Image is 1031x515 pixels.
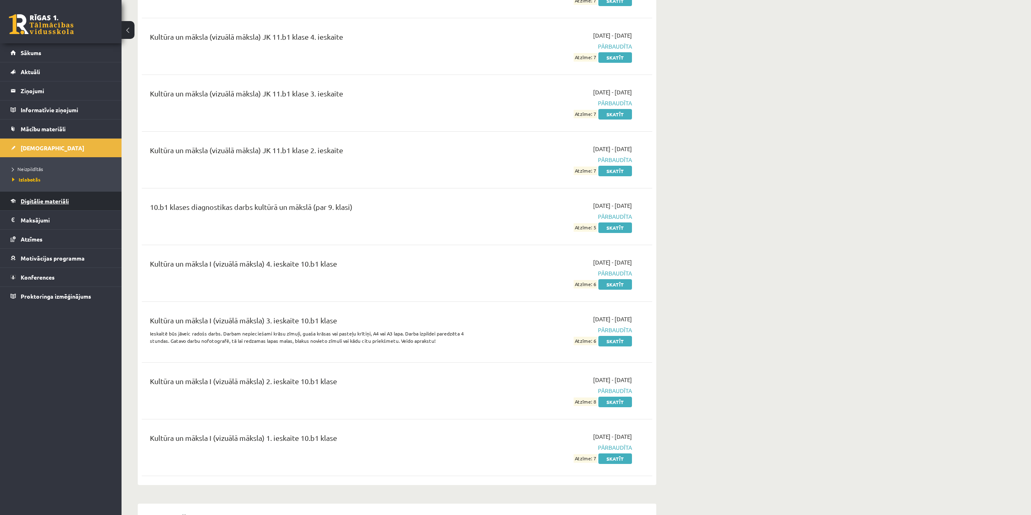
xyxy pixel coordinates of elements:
span: Atzīme: 6 [574,337,597,345]
span: Pārbaudīta [479,42,632,51]
span: [DATE] - [DATE] [593,315,632,323]
span: [DATE] - [DATE] [593,145,632,153]
span: Atzīmes [21,235,43,243]
span: [DATE] - [DATE] [593,201,632,210]
a: Motivācijas programma [11,249,111,267]
legend: Informatīvie ziņojumi [21,100,111,119]
span: Pārbaudīta [479,99,632,107]
span: Pārbaudīta [479,443,632,452]
span: Pārbaudīta [479,212,632,221]
a: Ziņojumi [11,81,111,100]
span: Atzīme: 7 [574,110,597,118]
a: Skatīt [598,52,632,63]
span: Pārbaudīta [479,387,632,395]
a: Rīgas 1. Tālmācības vidusskola [9,14,74,34]
span: Izlabotās [12,176,41,183]
p: Ieskaitē būs jāveic radošs darbs. Darbam nepieciešami krāsu zīmuļi, guaša krāsas vai pasteļu krīt... [150,330,467,344]
span: [DATE] - [DATE] [593,31,632,40]
span: Sākums [21,49,41,56]
div: 10.b1 klases diagnostikas darbs kultūrā un mākslā (par 9. klasi) [150,201,467,216]
a: Neizpildītās [12,165,113,173]
span: Atzīme: 7 [574,53,597,62]
a: Skatīt [598,166,632,176]
span: [DEMOGRAPHIC_DATA] [21,144,84,152]
span: Proktoringa izmēģinājums [21,293,91,300]
a: Informatīvie ziņojumi [11,100,111,119]
a: Skatīt [598,109,632,120]
div: Kultūra un māksla I (vizuālā māksla) 3. ieskaite 10.b1 klase [150,315,467,330]
span: Motivācijas programma [21,254,85,262]
a: Konferences [11,268,111,286]
span: Pārbaudīta [479,326,632,334]
div: Kultūra un māksla (vizuālā māksla) JK 11.b1 klase 4. ieskaite [150,31,467,46]
span: Atzīme: 5 [574,223,597,232]
a: Digitālie materiāli [11,192,111,210]
a: [DEMOGRAPHIC_DATA] [11,139,111,157]
legend: Maksājumi [21,211,111,229]
a: Mācību materiāli [11,120,111,138]
span: Atzīme: 6 [574,280,597,288]
a: Sākums [11,43,111,62]
span: Konferences [21,274,55,281]
div: Kultūra un māksla I (vizuālā māksla) 4. ieskaite 10.b1 klase [150,258,467,273]
a: Aktuāli [11,62,111,81]
span: Atzīme: 8 [574,397,597,406]
span: Digitālie materiāli [21,197,69,205]
a: Proktoringa izmēģinājums [11,287,111,306]
div: Kultūra un māksla (vizuālā māksla) JK 11.b1 klase 3. ieskaite [150,88,467,103]
span: Mācību materiāli [21,125,66,132]
span: Atzīme: 7 [574,454,597,463]
div: Kultūra un māksla I (vizuālā māksla) 1. ieskaite 10.b1 klase [150,432,467,447]
a: Izlabotās [12,176,113,183]
span: Pārbaudīta [479,156,632,164]
a: Atzīmes [11,230,111,248]
div: Kultūra un māksla (vizuālā māksla) JK 11.b1 klase 2. ieskaite [150,145,467,160]
span: [DATE] - [DATE] [593,258,632,267]
a: Skatīt [598,222,632,233]
a: Skatīt [598,453,632,464]
div: Kultūra un māksla I (vizuālā māksla) 2. ieskaite 10.b1 klase [150,376,467,391]
a: Skatīt [598,279,632,290]
span: Aktuāli [21,68,40,75]
span: [DATE] - [DATE] [593,376,632,384]
span: Atzīme: 7 [574,167,597,175]
span: [DATE] - [DATE] [593,432,632,441]
a: Maksājumi [11,211,111,229]
a: Skatīt [598,336,632,346]
span: [DATE] - [DATE] [593,88,632,96]
span: Neizpildītās [12,166,43,172]
span: Pārbaudīta [479,269,632,278]
legend: Ziņojumi [21,81,111,100]
a: Skatīt [598,397,632,407]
